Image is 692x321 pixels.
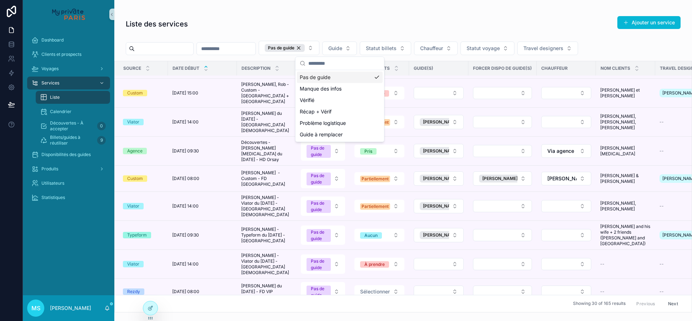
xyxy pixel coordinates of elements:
[241,111,292,133] span: [PERSON_NAME] du [DATE] - [GEOGRAPHIC_DATA][DEMOGRAPHIC_DATA]
[600,224,651,247] span: [PERSON_NAME] and his wife + 2 friends ([PERSON_NAME] and [GEOGRAPHIC_DATA])
[27,62,110,75] a: Voyages
[547,147,574,155] span: Via agence
[547,175,577,182] span: [PERSON_NAME]
[265,44,305,52] div: Pas de guide
[127,232,147,238] div: Typeform
[36,91,110,104] a: Liste
[460,42,514,55] button: Select Button
[127,175,143,182] div: Custom
[27,177,110,190] a: Utilisateurs
[354,258,404,271] button: Select Button
[41,80,59,86] span: Services
[473,171,532,186] button: Select Button
[414,115,464,129] button: Select Button
[600,145,651,157] span: [PERSON_NAME][MEDICAL_DATA]
[364,232,378,239] div: Aucun
[517,42,578,55] button: Select Button
[27,77,110,89] a: Services
[126,19,188,29] h1: Liste des services
[301,282,345,301] button: Select Button
[541,229,591,241] button: Select Button
[659,289,664,295] span: --
[354,172,404,185] button: Select Button
[360,42,411,55] button: Select Button
[541,87,591,99] button: Select Button
[301,225,345,245] button: Select Button
[297,72,383,83] div: Pas de guide
[241,170,292,187] span: [PERSON_NAME] - Custom - FD [GEOGRAPHIC_DATA]
[241,195,292,218] span: [PERSON_NAME] - Viator du [DATE] - [GEOGRAPHIC_DATA][DEMOGRAPHIC_DATA]
[482,176,518,181] span: [PERSON_NAME]
[311,286,327,298] div: Pas de guide
[423,119,458,125] span: [PERSON_NAME]
[541,116,591,128] button: Select Button
[414,65,433,71] span: Guide(s)
[663,298,683,309] button: Next
[127,90,143,96] div: Custom
[36,120,110,132] a: Découvertes - À accepter0
[414,199,464,213] button: Select Button
[301,196,345,216] button: Select Button
[50,109,71,115] span: Calendrier
[414,42,458,55] button: Select Button
[172,148,199,154] span: [DATE] 09:30
[295,70,384,142] div: Suggestions
[172,289,199,295] span: [DATE] 08:00
[301,169,345,188] button: Select Button
[311,145,327,158] div: Pas de guide
[127,203,139,209] div: Viator
[541,172,591,185] button: Select Button
[420,147,469,155] button: Unselect 23
[297,117,383,129] div: Problème logistique
[659,203,664,209] span: --
[27,148,110,161] a: Disponibilités des guides
[473,87,532,99] button: Select Button
[362,176,389,182] div: Partiellement
[41,152,91,157] span: Disponibilités des guides
[172,90,198,96] span: [DATE] 15:00
[297,94,383,106] div: Vérifié
[41,52,81,57] span: Clients et prospects
[172,203,199,209] span: [DATE] 14:00
[414,286,464,298] button: Select Button
[600,87,651,99] span: [PERSON_NAME] et [PERSON_NAME]
[600,200,651,212] span: [PERSON_NAME], [PERSON_NAME]
[241,253,292,276] span: [PERSON_NAME] - Viator du [DATE] - [GEOGRAPHIC_DATA][DEMOGRAPHIC_DATA]
[328,45,342,52] span: Guide
[473,286,532,298] button: Select Button
[423,232,458,238] span: [PERSON_NAME]
[600,173,651,184] span: [PERSON_NAME] & [PERSON_NAME]
[354,145,404,157] button: Select Button
[259,41,319,55] button: Select Button
[36,105,110,118] a: Calendrier
[420,118,469,126] button: Unselect 41
[52,9,85,20] img: App logo
[127,148,143,154] div: Agence
[127,288,140,295] div: Rezdy
[311,172,327,185] div: Pas de guide
[172,119,199,125] span: [DATE] 14:00
[473,229,532,241] button: Select Button
[27,48,110,61] a: Clients et prospects
[541,65,568,71] span: Chauffeur
[360,288,390,295] span: Sélectionner
[423,176,458,181] span: [PERSON_NAME]
[601,65,630,71] span: Nom clients
[172,232,199,238] span: [DATE] 09:30
[423,203,487,209] span: [PERSON_NAME] CHTCHEPINE
[473,200,532,212] button: Select Button
[123,65,141,71] span: Source
[301,141,345,161] button: Select Button
[364,148,372,155] div: Pris
[27,191,110,204] a: Statistiques
[617,16,681,29] button: Ajouter un service
[420,45,443,52] span: Chauffeur
[659,119,664,125] span: --
[241,140,292,162] span: Découvertes - [PERSON_NAME][MEDICAL_DATA] du [DATE] - HD Orsay
[473,145,532,157] button: Select Button
[41,166,58,172] span: Produits
[311,258,327,271] div: Pas de guide
[41,37,64,43] span: Dashboard
[127,119,139,125] div: Viator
